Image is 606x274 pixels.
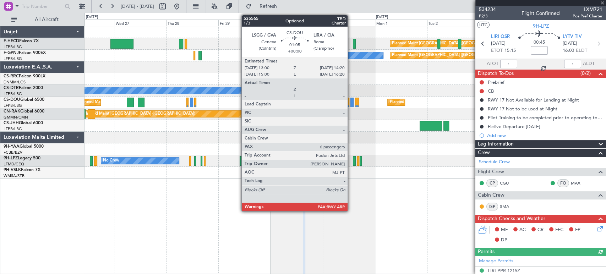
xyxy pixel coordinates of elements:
a: 9H-LPZLegacy 500 [4,156,40,160]
div: Planned Maint [GEOGRAPHIC_DATA] ([GEOGRAPHIC_DATA]) [392,50,504,61]
button: All Aircraft [8,14,77,25]
a: FCBB/BZV [4,150,22,155]
div: CP [486,179,498,187]
span: 15:15 [504,47,516,54]
div: CB [488,88,494,94]
a: SMA [500,203,516,210]
span: FFC [555,226,563,234]
span: ETOT [491,47,503,54]
span: 16:00 [563,47,574,54]
div: [DATE] [376,14,388,20]
span: LIRI QSR [491,33,510,40]
span: 9H-VSLK [4,168,21,172]
div: No Crew [272,97,289,108]
span: Cabin Crew [478,191,504,199]
span: [DATE] - [DATE] [121,3,154,10]
span: (0/2) [580,70,591,77]
div: Tue 26 [62,20,114,26]
span: Flight Crew [478,168,504,176]
span: CS-DOU [4,98,20,102]
div: RWY 17 Not to be used at NIght [488,106,557,112]
span: Dispatch To-Dos [478,70,514,78]
a: 9H-YAAGlobal 5000 [4,144,44,149]
span: ATOT [487,60,498,67]
span: LXM721 [573,6,602,13]
input: Trip Number [22,1,62,12]
a: CS-DTRFalcon 2000 [4,86,43,90]
a: CGU [500,180,516,186]
div: Mon 1 [375,20,427,26]
div: RWY 17 Not Available for Landing at Night [488,97,579,103]
div: No Crew [103,155,119,166]
div: Planned Maint [GEOGRAPHIC_DATA] ([GEOGRAPHIC_DATA]) [389,97,501,108]
span: Dispatch Checks and Weather [478,215,545,223]
span: [DATE] [563,40,577,47]
span: CN-RAK [4,109,20,114]
div: Flight Confirmed [522,10,560,17]
span: CR [537,226,544,234]
span: Crew [478,149,490,157]
a: WMSA/SZB [4,173,24,179]
div: ISP [486,203,498,210]
div: No Crew [307,50,323,61]
a: LFMD/CEQ [4,161,24,167]
a: CS-RRCFalcon 900LX [4,74,45,78]
span: MF [501,226,508,234]
a: GMMN/CMN [4,115,28,120]
a: 9H-VSLKFalcon 7X [4,168,40,172]
div: Planned Maint [GEOGRAPHIC_DATA] ([GEOGRAPHIC_DATA]) [392,38,504,49]
div: Sat 30 [271,20,323,26]
a: LFPB/LBG [4,126,22,132]
a: Schedule Crew [479,159,510,166]
span: CS-JHH [4,121,19,125]
a: LFPB/LBG [4,91,22,97]
div: Prebrief [488,79,504,85]
div: Fri 29 [218,20,271,26]
span: Leg Information [478,140,514,148]
span: LYTV TIV [563,33,582,40]
a: LFPB/LBG [4,44,22,50]
span: FP [575,226,580,234]
a: LFPB/LBG [4,103,22,108]
div: Planned Maint [GEOGRAPHIC_DATA] ([GEOGRAPHIC_DATA]) [83,109,195,119]
span: P2/3 [479,13,496,19]
span: 9H-LPZ [533,22,549,30]
span: CS-DTR [4,86,19,90]
div: Pilot Training to be completed prior to operating to LFMD [488,115,602,121]
a: CN-RAKGlobal 6000 [4,109,44,114]
div: [DATE] [86,14,98,20]
div: Wed 27 [114,20,166,26]
button: Refresh [242,1,285,12]
a: F-HECDFalcon 7X [4,39,39,43]
button: UTC [477,22,490,28]
span: CS-RRC [4,74,19,78]
a: DNMM/LOS [4,80,26,85]
div: Sun 31 [323,20,375,26]
div: Add new [487,132,602,138]
span: 534234 [479,6,496,13]
a: F-GPNJFalcon 900EX [4,51,46,55]
span: 9H-LPZ [4,156,18,160]
span: 9H-YAA [4,144,20,149]
a: CS-DOUGlobal 6500 [4,98,44,102]
span: DP [501,237,507,244]
span: Pos Pref Charter [573,13,602,19]
span: F-HECD [4,39,19,43]
span: All Aircraft [18,17,75,22]
span: 00:45 [534,39,545,46]
div: Fictive Departure [DATE] [488,124,540,130]
span: Refresh [253,4,283,9]
span: [DATE] [491,40,506,47]
div: Thu 28 [166,20,218,26]
span: AC [519,226,526,234]
span: ALDT [583,60,595,67]
div: Tue 2 [427,20,479,26]
a: MAX [571,180,587,186]
a: CS-JHHGlobal 6000 [4,121,43,125]
span: F-GPNJ [4,51,19,55]
span: ELDT [576,47,587,54]
a: LFPB/LBG [4,56,22,61]
div: FO [557,179,569,187]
